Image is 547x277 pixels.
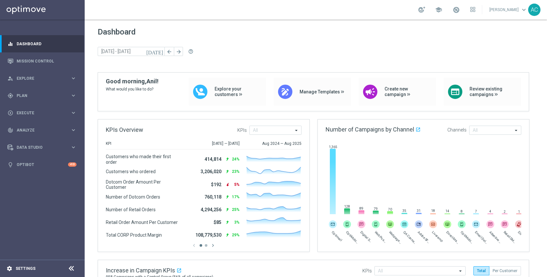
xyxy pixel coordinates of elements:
[7,76,13,81] i: person_search
[7,76,77,81] button: person_search Explore keyboard_arrow_right
[17,52,77,70] a: Mission Control
[7,127,13,133] i: track_changes
[17,35,77,52] a: Dashboard
[70,92,77,99] i: keyboard_arrow_right
[70,75,77,81] i: keyboard_arrow_right
[70,110,77,116] i: keyboard_arrow_right
[7,59,77,64] button: Mission Control
[7,128,77,133] button: track_changes Analyze keyboard_arrow_right
[70,127,77,133] i: keyboard_arrow_right
[17,76,70,80] span: Explore
[7,110,77,116] button: play_circle_outline Execute keyboard_arrow_right
[16,267,35,270] a: Settings
[17,111,70,115] span: Execute
[7,156,77,173] div: Optibot
[528,4,540,16] div: AC
[7,41,77,47] button: equalizer Dashboard
[7,93,70,99] div: Plan
[7,76,70,81] div: Explore
[70,144,77,150] i: keyboard_arrow_right
[520,6,527,13] span: keyboard_arrow_down
[7,145,77,150] button: Data Studio keyboard_arrow_right
[7,110,70,116] div: Execute
[7,110,13,116] i: play_circle_outline
[7,93,77,98] button: gps_fixed Plan keyboard_arrow_right
[489,5,528,15] a: [PERSON_NAME]keyboard_arrow_down
[17,145,70,149] span: Data Studio
[7,127,70,133] div: Analyze
[7,52,77,70] div: Mission Control
[17,128,70,132] span: Analyze
[7,41,13,47] i: equalizer
[7,266,12,271] i: settings
[68,162,77,167] div: +10
[7,35,77,52] div: Dashboard
[7,162,13,168] i: lightbulb
[17,156,68,173] a: Optibot
[435,6,442,13] span: school
[7,145,70,150] div: Data Studio
[17,94,70,98] span: Plan
[7,93,13,99] i: gps_fixed
[7,162,77,167] button: lightbulb Optibot +10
